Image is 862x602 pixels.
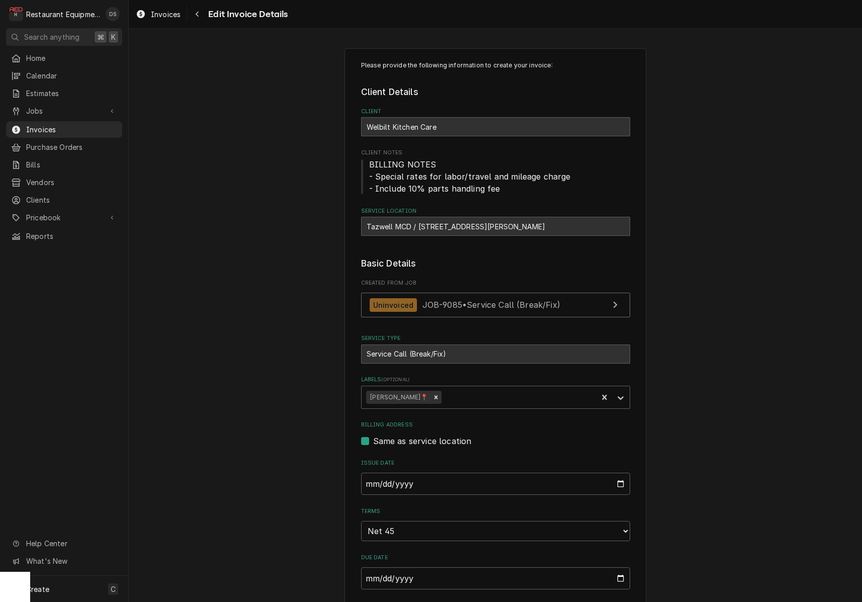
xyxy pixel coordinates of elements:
[6,139,122,155] a: Purchase Orders
[26,88,117,99] span: Estimates
[361,279,630,322] div: Created From Job
[6,121,122,138] a: Invoices
[361,108,630,136] div: Client
[361,149,630,195] div: Client Notes
[361,459,630,495] div: Issue Date
[6,156,122,173] a: Bills
[26,142,117,152] span: Purchase Orders
[361,421,630,429] label: Billing Address
[6,174,122,191] a: Vendors
[26,556,116,566] span: What's New
[6,50,122,66] a: Home
[361,108,630,116] label: Client
[430,391,442,404] div: Remove BECKLEY📍
[9,7,23,21] div: Restaurant Equipment Diagnostics's Avatar
[361,376,630,384] label: Labels
[361,459,630,467] label: Issue Date
[189,6,205,22] button: Navigate back
[26,177,117,188] span: Vendors
[205,8,288,21] span: Edit Invoice Details
[361,334,630,342] label: Service Type
[361,207,630,215] label: Service Location
[373,435,472,447] label: Same as service location
[26,538,116,549] span: Help Center
[361,217,630,236] div: Tazwell MCD / 621 Tazewell Ave, Tazewell, VA 24651
[26,585,49,593] span: Create
[361,507,630,515] label: Terms
[361,554,630,589] div: Due Date
[370,298,417,312] div: Uninvoiced
[26,231,117,241] span: Reports
[111,32,116,42] span: K
[369,159,571,194] span: BILLING NOTES - Special rates for labor/travel and mileage charge - Include 10% parts handling fee
[361,279,630,287] span: Created From Job
[361,507,630,541] div: Terms
[361,421,630,447] div: Billing Address
[26,195,117,205] span: Clients
[106,7,120,21] div: DS
[6,28,122,46] button: Search anything⌘K
[26,9,100,20] div: Restaurant Equipment Diagnostics
[111,584,116,594] span: C
[6,67,122,84] a: Calendar
[361,117,630,136] div: Welbilt Kitchen Care
[97,32,104,42] span: ⌘
[24,32,79,42] span: Search anything
[361,61,630,70] p: Please provide the following information to create your invoice:
[26,159,117,170] span: Bills
[26,124,117,135] span: Invoices
[26,212,102,223] span: Pricebook
[26,53,117,63] span: Home
[106,7,120,21] div: Derek Stewart's Avatar
[361,334,630,363] div: Service Type
[422,300,560,310] span: JOB-9085 • Service Call (Break/Fix)
[6,209,122,226] a: Go to Pricebook
[361,207,630,236] div: Service Location
[6,228,122,244] a: Reports
[132,6,185,23] a: Invoices
[6,535,122,552] a: Go to Help Center
[361,345,630,364] div: Service Call (Break/Fix)
[361,567,630,589] input: yyyy-mm-dd
[366,391,430,404] div: [PERSON_NAME]📍
[6,553,122,569] a: Go to What's New
[26,106,102,116] span: Jobs
[361,85,630,99] legend: Client Details
[361,158,630,195] span: Client Notes
[9,7,23,21] div: R
[361,257,630,270] legend: Basic Details
[26,70,117,81] span: Calendar
[361,473,630,495] input: yyyy-mm-dd
[361,554,630,562] label: Due Date
[6,192,122,208] a: Clients
[381,377,409,382] span: ( optional )
[361,149,630,157] span: Client Notes
[6,103,122,119] a: Go to Jobs
[361,376,630,408] div: Labels
[6,85,122,102] a: Estimates
[361,293,630,317] a: View Job
[151,9,181,20] span: Invoices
